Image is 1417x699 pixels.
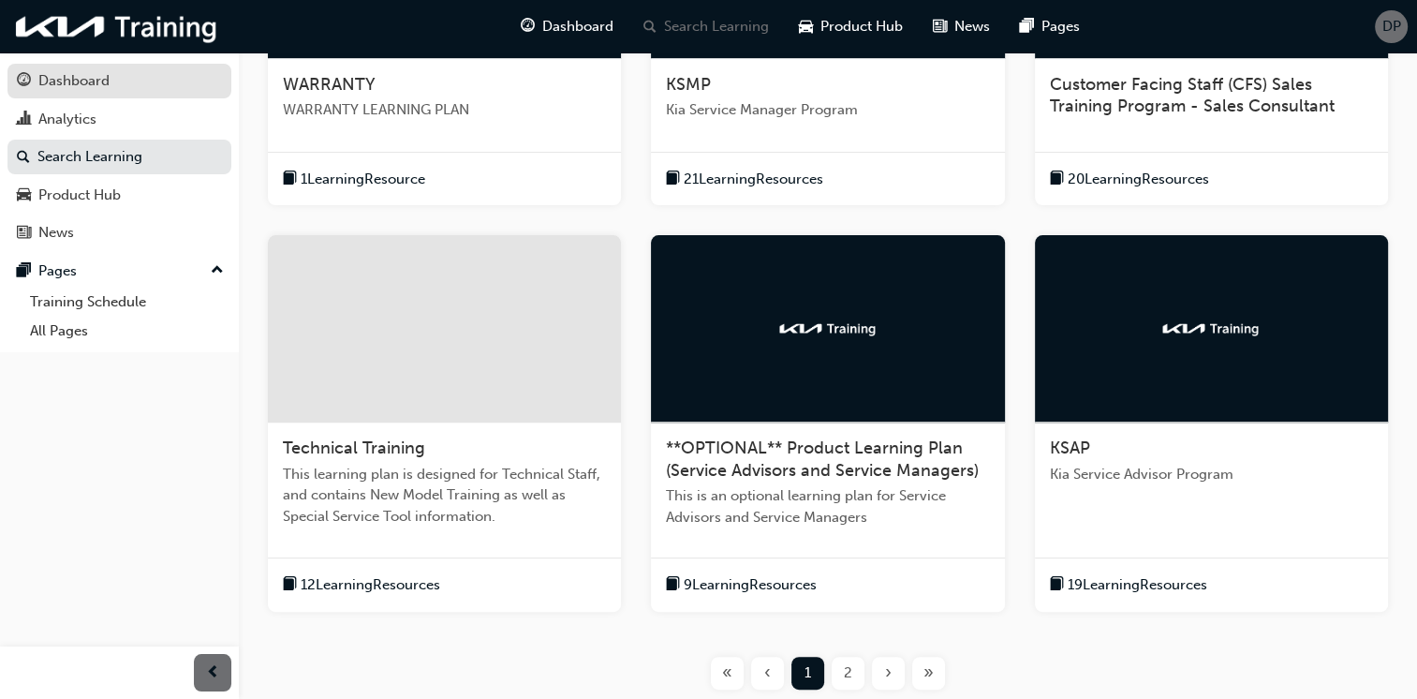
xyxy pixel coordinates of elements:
span: « [722,662,732,684]
span: Kia Service Manager Program [666,99,989,121]
span: news-icon [933,15,947,38]
button: DashboardAnalyticsSearch LearningProduct HubNews [7,60,231,254]
span: › [885,662,892,684]
span: pages-icon [17,263,31,280]
span: 21 Learning Resources [684,169,823,190]
span: book-icon [666,168,680,191]
span: KSMP [666,74,711,95]
div: Pages [38,260,77,282]
span: » [923,662,934,684]
span: Customer Facing Staff (CFS) Sales Training Program - Sales Consultant [1050,74,1335,117]
span: **OPTIONAL** Product Learning Plan (Service Advisors and Service Managers) [666,438,979,481]
a: pages-iconPages [1005,7,1095,46]
span: 12 Learning Resources [301,574,440,596]
span: This is an optional learning plan for Service Advisors and Service Managers [666,485,989,528]
span: news-icon [17,225,31,242]
span: Technical Training [283,438,425,458]
span: book-icon [666,573,680,597]
a: Technical TrainingThis learning plan is designed for Technical Staff, and contains New Model Trai... [268,235,621,612]
span: News [954,16,990,37]
span: guage-icon [17,73,31,90]
a: Search Learning [7,140,231,174]
span: KSAP [1050,438,1090,458]
img: kia-training [776,320,879,338]
img: kia-training [1159,320,1262,338]
button: book-icon1LearningResource [283,168,425,191]
span: book-icon [283,168,297,191]
span: WARRANTY [283,74,376,95]
span: guage-icon [521,15,535,38]
a: Training Schedule [22,288,231,317]
span: book-icon [1050,168,1064,191]
span: car-icon [17,187,31,204]
button: book-icon9LearningResources [666,573,817,597]
button: DP [1375,10,1408,43]
span: up-icon [211,259,224,283]
a: All Pages [22,317,231,346]
button: book-icon21LearningResources [666,168,823,191]
span: pages-icon [1020,15,1034,38]
span: search-icon [643,15,657,38]
button: First page [707,657,747,690]
button: Pages [7,254,231,289]
a: News [7,216,231,250]
a: search-iconSearch Learning [628,7,784,46]
span: This learning plan is designed for Technical Staff, and contains New Model Training as well as Sp... [283,464,606,528]
span: book-icon [283,573,297,597]
button: Page 1 [788,657,828,690]
span: 2 [844,662,852,684]
span: book-icon [1050,573,1064,597]
button: book-icon19LearningResources [1050,573,1207,597]
div: Dashboard [38,70,110,92]
span: Dashboard [542,16,613,37]
a: kia-trainingKSAPKia Service Advisor Programbook-icon19LearningResources [1035,235,1388,612]
img: kia-training [9,7,225,46]
button: Next page [868,657,908,690]
a: kia-training**OPTIONAL** Product Learning Plan (Service Advisors and Service Managers)This is an ... [651,235,1004,612]
button: Page 2 [828,657,868,690]
span: search-icon [17,149,30,166]
div: Analytics [38,109,96,130]
button: book-icon12LearningResources [283,573,440,597]
a: news-iconNews [918,7,1005,46]
a: guage-iconDashboard [506,7,628,46]
a: Dashboard [7,64,231,98]
span: 19 Learning Resources [1068,574,1207,596]
a: Analytics [7,102,231,137]
span: 20 Learning Resources [1068,169,1209,190]
span: 1 [804,662,811,684]
span: ‹ [764,662,771,684]
span: 9 Learning Resources [684,574,817,596]
div: Product Hub [38,185,121,206]
span: Kia Service Advisor Program [1050,464,1373,485]
span: Pages [1041,16,1080,37]
div: News [38,222,74,244]
span: 1 Learning Resource [301,169,425,190]
span: chart-icon [17,112,31,128]
span: Product Hub [820,16,903,37]
span: car-icon [799,15,813,38]
span: prev-icon [206,662,220,685]
span: DP [1382,16,1401,37]
span: Search Learning [664,16,769,37]
button: Last page [908,657,949,690]
button: Previous page [747,657,788,690]
span: WARRANTY LEARNING PLAN [283,99,606,121]
a: Product Hub [7,178,231,213]
button: book-icon20LearningResources [1050,168,1209,191]
a: car-iconProduct Hub [784,7,918,46]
